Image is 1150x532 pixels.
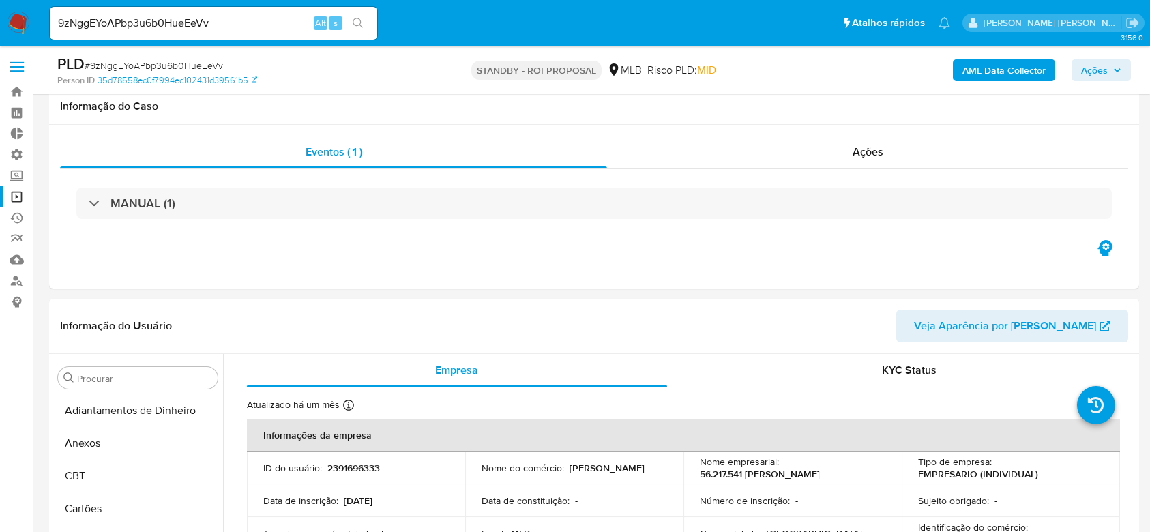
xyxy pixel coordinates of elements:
p: Nome empresarial : [700,456,779,468]
button: Veja Aparência por [PERSON_NAME] [896,310,1128,342]
button: Procurar [63,372,74,383]
b: AML Data Collector [962,59,1046,81]
p: Sujeito obrigado : [918,494,989,507]
button: Cartões [53,492,223,525]
p: ID do usuário : [263,462,322,474]
p: [PERSON_NAME] [570,462,645,474]
span: MID [697,62,716,78]
p: Número de inscrição : [700,494,790,507]
a: Sair [1125,16,1140,30]
p: andrea.asantos@mercadopago.com.br [984,16,1121,29]
p: Data de inscrição : [263,494,338,507]
span: Risco PLD: [647,63,716,78]
span: KYC Status [882,362,937,378]
span: Ações [853,144,883,160]
p: 56.217.541 [PERSON_NAME] [700,468,820,480]
b: Person ID [57,74,95,87]
p: - [795,494,798,507]
button: Anexos [53,427,223,460]
div: MANUAL (1) [76,188,1112,219]
p: 2391696333 [327,462,380,474]
b: PLD [57,53,85,74]
p: Data de constituição : [482,494,570,507]
h3: MANUAL (1) [110,196,175,211]
span: Eventos ( 1 ) [306,144,362,160]
input: Procurar [77,372,212,385]
p: [DATE] [344,494,372,507]
th: Informações da empresa [247,419,1120,452]
p: - [994,494,997,507]
button: AML Data Collector [953,59,1055,81]
span: # 9zNggEYoAPbp3u6b0HueEeVv [85,59,223,72]
h1: Informação do Caso [60,100,1128,113]
button: search-icon [344,14,372,33]
p: EMPRESARIO (INDIVIDUAL) [918,468,1038,480]
button: CBT [53,460,223,492]
h1: Informação do Usuário [60,319,172,333]
span: Alt [315,16,326,29]
a: 35d78558ec0f7994ec102431d39561b5 [98,74,257,87]
span: Veja Aparência por [PERSON_NAME] [914,310,1096,342]
p: - [575,494,578,507]
span: Atalhos rápidos [852,16,925,30]
button: Ações [1072,59,1131,81]
a: Notificações [939,17,950,29]
span: Empresa [435,362,478,378]
span: s [334,16,338,29]
input: Pesquise usuários ou casos... [50,14,377,32]
button: Adiantamentos de Dinheiro [53,394,223,427]
span: Ações [1081,59,1108,81]
p: Nome do comércio : [482,462,564,474]
p: STANDBY - ROI PROPOSAL [471,61,602,80]
div: MLB [607,63,642,78]
p: Atualizado há um mês [247,398,340,411]
p: Tipo de empresa : [918,456,992,468]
